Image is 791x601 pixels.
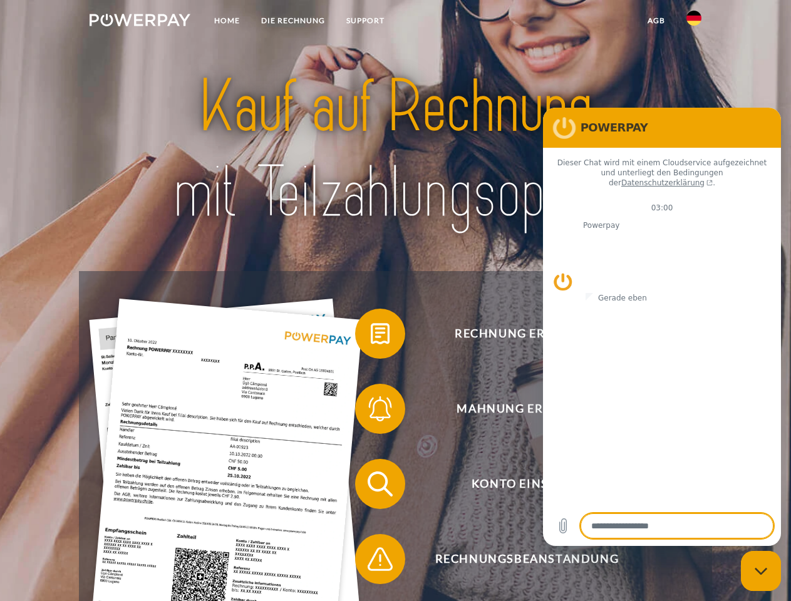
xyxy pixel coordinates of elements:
[543,108,781,546] iframe: Messaging-Fenster
[364,393,396,424] img: qb_bell.svg
[364,318,396,349] img: qb_bill.svg
[355,384,681,434] button: Mahnung erhalten?
[637,9,676,32] a: agb
[373,309,680,359] span: Rechnung erhalten?
[373,534,680,584] span: Rechnungsbeanstandung
[120,60,671,240] img: title-powerpay_de.svg
[364,468,396,500] img: qb_search.svg
[355,534,681,584] button: Rechnungsbeanstandung
[90,14,190,26] img: logo-powerpay-white.svg
[251,9,336,32] a: DIE RECHNUNG
[373,459,680,509] span: Konto einsehen
[373,384,680,434] span: Mahnung erhalten?
[355,309,681,359] button: Rechnung erhalten?
[204,9,251,32] a: Home
[336,9,395,32] a: SUPPORT
[741,551,781,591] iframe: Schaltfläche zum Öffnen des Messaging-Fensters; Konversation läuft
[355,459,681,509] button: Konto einsehen
[686,11,701,26] img: de
[364,543,396,575] img: qb_warning.svg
